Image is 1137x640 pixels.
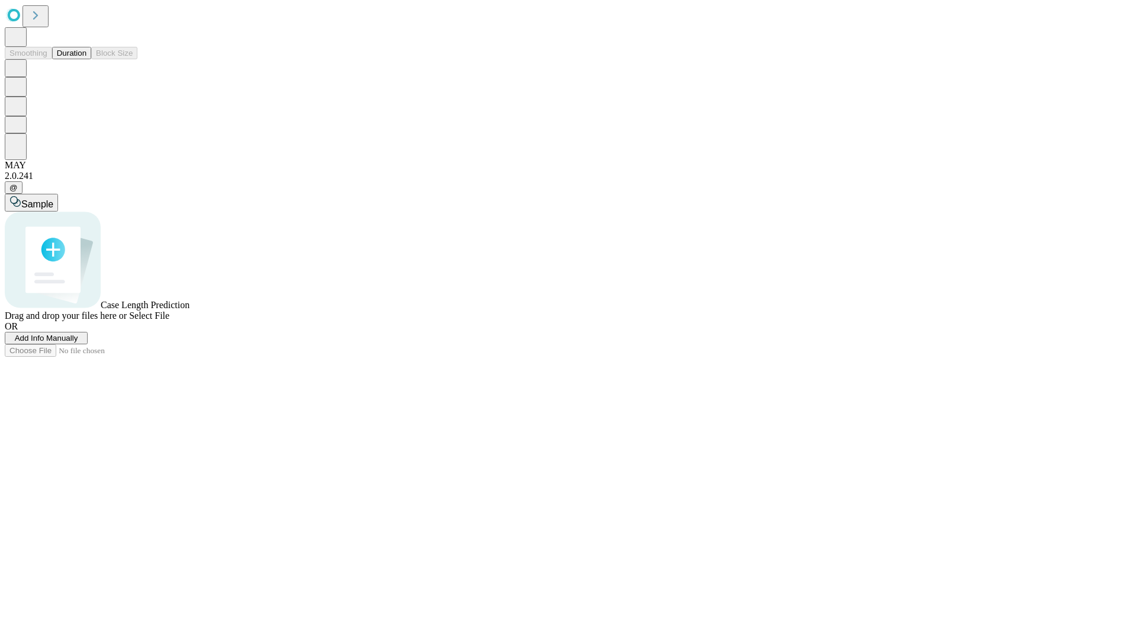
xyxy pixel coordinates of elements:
[101,300,189,310] span: Case Length Prediction
[5,171,1132,181] div: 2.0.241
[91,47,137,59] button: Block Size
[9,183,18,192] span: @
[5,181,23,194] button: @
[15,334,78,343] span: Add Info Manually
[5,321,18,331] span: OR
[21,199,53,209] span: Sample
[52,47,91,59] button: Duration
[5,160,1132,171] div: MAY
[5,311,127,321] span: Drag and drop your files here or
[5,332,88,344] button: Add Info Manually
[129,311,169,321] span: Select File
[5,47,52,59] button: Smoothing
[5,194,58,212] button: Sample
